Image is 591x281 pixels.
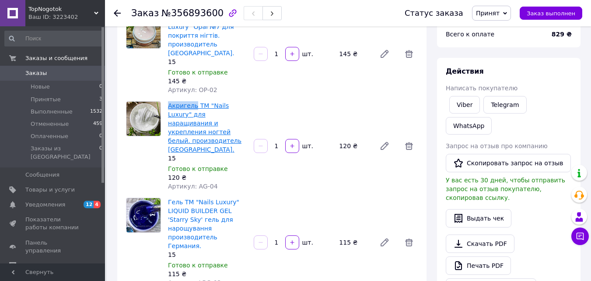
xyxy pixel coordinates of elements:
[449,96,480,114] a: Viber
[446,209,511,228] button: Выдать чек
[93,120,102,128] span: 459
[25,239,81,255] span: Панель управления
[28,5,94,13] span: TopNogotok
[94,201,101,208] span: 4
[84,201,94,208] span: 12
[376,137,393,155] a: Редактировать
[571,228,589,245] button: Чат с покупателем
[520,7,582,20] button: Заказ выполнен
[168,86,217,93] span: Артикул: OP-02
[168,262,228,269] span: Готово к отправке
[168,183,218,190] span: Артикул: AG-04
[31,132,68,140] span: Оплаченные
[483,96,526,114] a: Telegram
[25,171,59,179] span: Сообщения
[168,165,228,172] span: Готово к отправке
[31,96,61,103] span: Принятые
[31,145,99,160] span: Заказы из [GEOGRAPHIC_DATA]
[25,201,65,209] span: Уведомления
[126,14,161,48] img: Гель-лак ТМ "Nails Luxury" Opal №7 для покриття нігтів. производитель Германия.
[446,31,494,38] span: Всего к оплате
[446,235,514,253] a: Скачать PDF
[131,8,159,18] span: Заказ
[446,177,565,201] span: У вас есть 30 дней, чтобы отправить запрос на отзыв покупателю, скопировав ссылку.
[126,198,161,232] img: Гель ТМ "Nails Luxury" LIQUID BUILDER GEL 'Starry Sky' гель для нарощування производитель Германия.
[161,8,224,18] span: №356893600
[25,69,47,77] span: Заказы
[168,69,228,76] span: Готово к отправке
[31,83,50,91] span: Новые
[168,57,247,66] div: 15
[446,117,492,135] a: WhatsApp
[446,154,571,172] button: Скопировать запрос на отзыв
[336,236,372,249] div: 115 ₴
[168,250,247,259] div: 15
[552,31,572,38] b: 829 ₴
[28,13,105,21] div: Ваш ID: 3223402
[168,173,247,182] div: 120 ₴
[300,142,314,150] div: шт.
[25,262,49,270] span: Отзывы
[476,10,500,17] span: Принят
[376,234,393,251] a: Редактировать
[126,102,161,136] img: Акригель ТМ "Nails Luxury" для наращивания и укрепления ногтей белый. производитель Германия.
[446,85,518,92] span: Написать покупателю
[168,154,247,163] div: 15
[300,238,314,247] div: шт.
[168,102,241,153] a: Акригель ТМ "Nails Luxury" для наращивания и укрепления ногтей белый. производитель [GEOGRAPHIC_D...
[99,96,102,103] span: 3
[336,140,372,152] div: 120 ₴
[527,10,575,17] span: Заказ выполнен
[446,67,484,75] span: Действия
[446,142,548,149] span: Запрос на отзыв про компанию
[446,256,511,275] a: Печать PDF
[4,31,103,46] input: Поиск
[300,50,314,58] div: шт.
[99,83,102,91] span: 0
[336,48,372,60] div: 145 ₴
[400,137,418,155] span: Удалить
[99,132,102,140] span: 0
[31,108,73,116] span: Выполненные
[168,270,247,278] div: 115 ₴
[376,45,393,63] a: Редактировать
[400,45,418,63] span: Удалить
[400,234,418,251] span: Удалить
[114,9,121,18] div: Вернуться назад
[168,77,247,85] div: 145 ₴
[31,120,69,128] span: Отмененные
[168,199,239,249] a: Гель ТМ "Nails Luxury" LIQUID BUILDER GEL 'Starry Sky' гель для нарощування производитель Германия.
[25,54,87,62] span: Заказы и сообщения
[25,216,81,231] span: Показатели работы компании
[168,14,234,57] a: Гель-лак ТМ "Nails Luxury" Opal №7 для покриття нігтів. производитель [GEOGRAPHIC_DATA].
[99,145,102,160] span: 0
[405,9,463,18] div: Статус заказа
[90,108,102,116] span: 1532
[25,186,75,194] span: Товары и услуги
